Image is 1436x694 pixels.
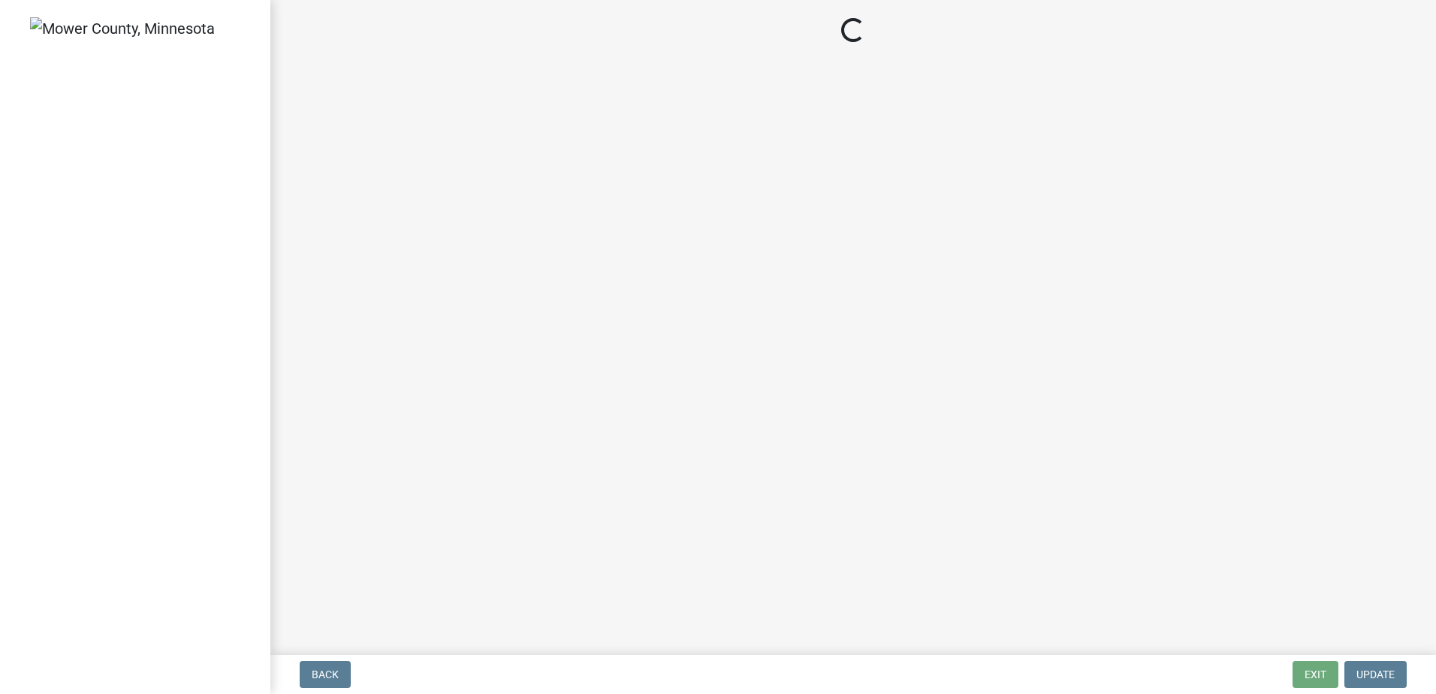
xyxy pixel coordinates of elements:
[1344,661,1407,688] button: Update
[312,668,339,680] span: Back
[300,661,351,688] button: Back
[30,17,215,40] img: Mower County, Minnesota
[1293,661,1338,688] button: Exit
[1356,668,1395,680] span: Update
